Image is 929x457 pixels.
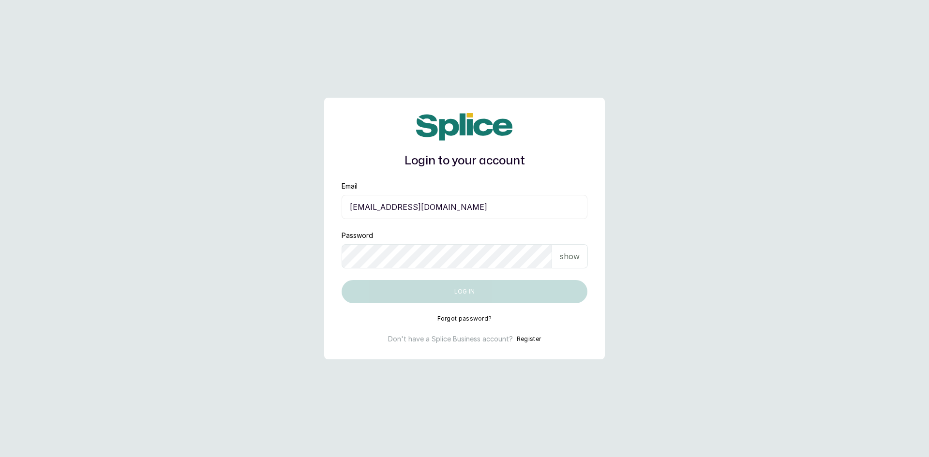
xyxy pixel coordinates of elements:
label: Email [342,181,358,191]
input: email@acme.com [342,195,587,219]
button: Register [517,334,541,344]
button: Forgot password? [437,315,492,323]
button: Log in [342,280,587,303]
p: show [560,251,580,262]
p: Don't have a Splice Business account? [388,334,513,344]
label: Password [342,231,373,240]
h1: Login to your account [342,152,587,170]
